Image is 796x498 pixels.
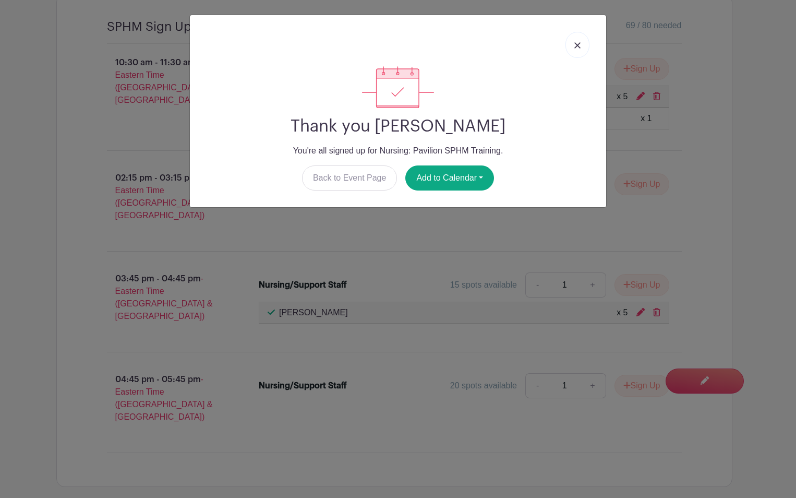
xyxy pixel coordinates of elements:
img: close_button-5f87c8562297e5c2d7936805f587ecaba9071eb48480494691a3f1689db116b3.svg [574,42,581,49]
button: Add to Calendar [405,165,494,191]
img: signup_complete-c468d5dda3e2740ee63a24cb0ba0d3ce5d8a4ecd24259e683200fb1569d990c8.svg [362,66,434,108]
p: You're all signed up for Nursing: Pavilion SPHM Training. [198,145,598,157]
h2: Thank you [PERSON_NAME] [198,116,598,136]
a: Back to Event Page [302,165,397,191]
